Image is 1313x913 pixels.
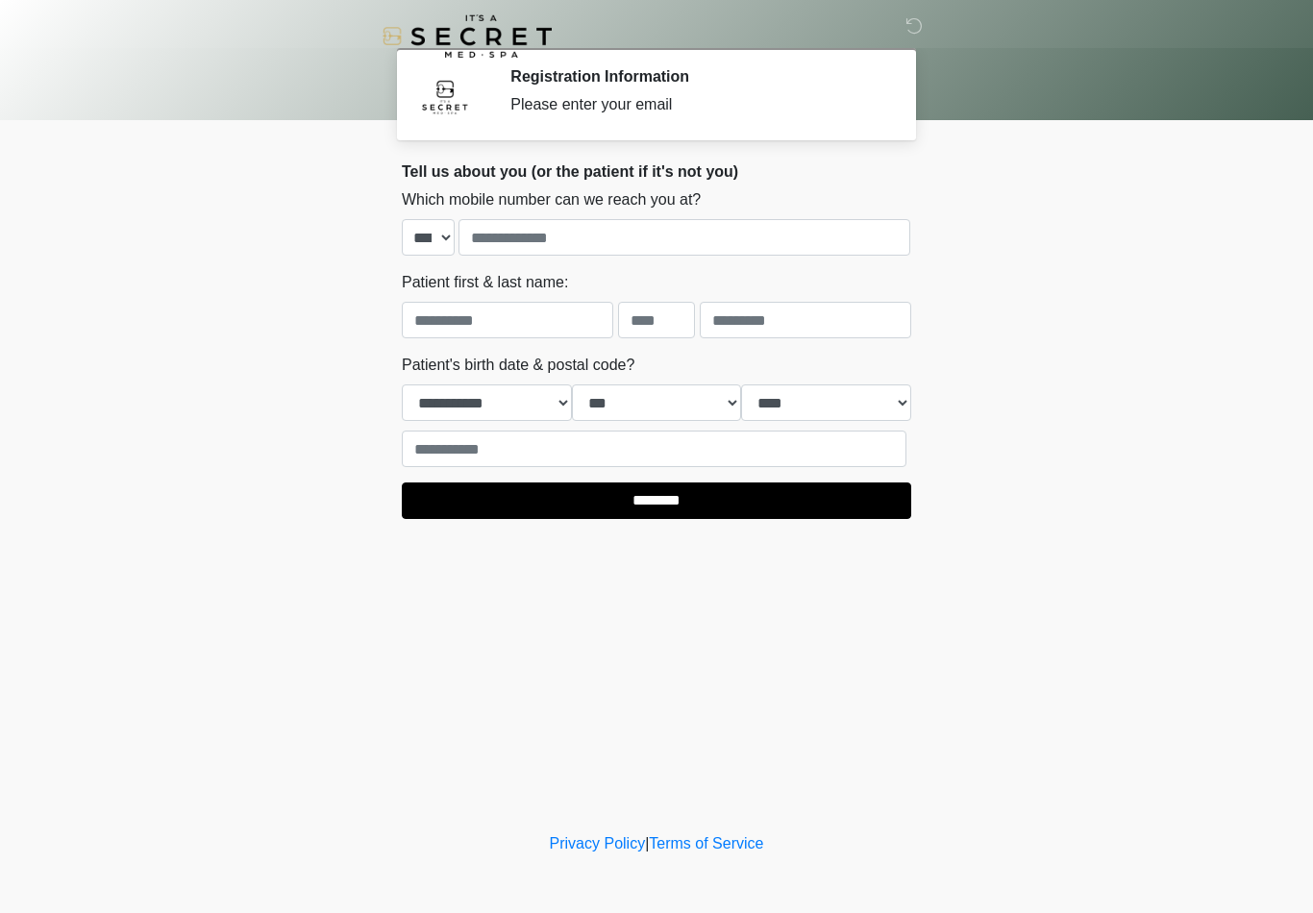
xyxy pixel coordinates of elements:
[510,93,882,116] div: Please enter your email
[645,835,649,851] a: |
[402,162,911,181] h2: Tell us about you (or the patient if it's not you)
[402,354,634,377] label: Patient's birth date & postal code?
[649,835,763,851] a: Terms of Service
[510,67,882,86] h2: Registration Information
[416,67,474,125] img: Agent Avatar
[402,271,568,294] label: Patient first & last name:
[402,188,701,211] label: Which mobile number can we reach you at?
[550,835,646,851] a: Privacy Policy
[383,14,552,58] img: It's A Secret Med Spa Logo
